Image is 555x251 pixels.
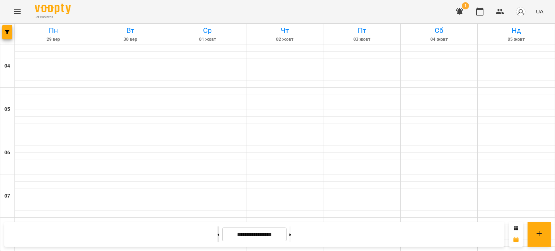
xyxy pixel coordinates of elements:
h6: Сб [402,25,477,36]
h6: Ср [170,25,245,36]
h6: Чт [248,25,322,36]
h6: 05 [4,105,10,113]
button: UA [533,5,546,18]
span: UA [536,8,543,15]
span: For Business [35,15,71,20]
h6: Вт [93,25,168,36]
h6: 04 жовт [402,36,477,43]
h6: Нд [479,25,554,36]
h6: 06 [4,149,10,157]
h6: 01 жовт [170,36,245,43]
h6: 07 [4,192,10,200]
h6: Пт [324,25,399,36]
h6: 03 жовт [324,36,399,43]
h6: 30 вер [93,36,168,43]
h6: 29 вер [16,36,91,43]
h6: Пн [16,25,91,36]
h6: 04 [4,62,10,70]
img: avatar_s.png [516,7,526,17]
span: 1 [462,2,469,9]
button: Menu [9,3,26,20]
h6: 02 жовт [248,36,322,43]
img: Voopty Logo [35,4,71,14]
h6: 05 жовт [479,36,554,43]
